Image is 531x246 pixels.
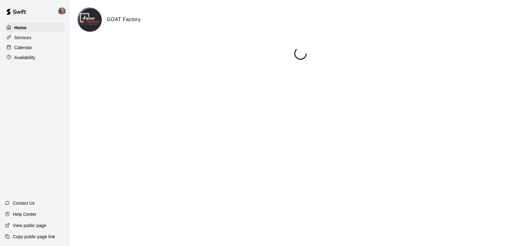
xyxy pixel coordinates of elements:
[14,54,35,61] p: Availability
[5,33,65,42] a: Services
[5,23,65,32] a: Home
[107,16,141,24] h6: GOAT Factory
[14,44,32,51] p: Calendar
[78,8,102,32] img: GOAT Factory logo
[57,5,70,17] div: Don Eddy
[13,234,55,240] p: Copy public page link
[13,211,36,217] p: Help Center
[5,43,65,52] a: Calendar
[14,35,31,41] p: Services
[58,7,66,15] img: Don Eddy
[13,200,35,206] p: Contact Us
[14,25,27,31] p: Home
[5,53,65,62] a: Availability
[13,222,46,229] p: View public page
